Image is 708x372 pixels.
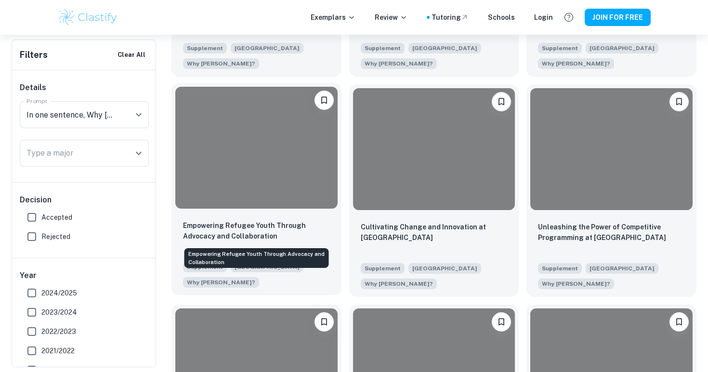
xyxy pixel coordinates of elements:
h6: Details [20,82,149,93]
span: [GEOGRAPHIC_DATA] [408,263,481,274]
span: 2023/2024 [41,307,77,318]
h6: Year [20,270,149,281]
span: 2021/2022 [41,345,75,356]
p: Cultivating Change and Innovation at Brown University [361,222,508,243]
span: In one sentence, Why Brown? [361,57,437,69]
p: Review [375,12,407,23]
img: Clastify logo [57,8,118,27]
h6: Decision [20,194,149,206]
span: Supplement [361,43,405,53]
span: [GEOGRAPHIC_DATA] [231,43,303,53]
button: Please log in to bookmark exemplars [492,312,511,332]
span: Supplement [183,43,227,53]
p: Empowering Refugee Youth Through Advocacy and Collaboration [183,220,330,241]
span: Why [PERSON_NAME]? [187,59,255,68]
a: Please log in to bookmark exemplarsCultivating Change and Innovation at Brown UniversitySupplemen... [349,84,519,296]
button: Please log in to bookmark exemplars [492,92,511,111]
span: Accepted [41,212,72,223]
button: Please log in to bookmark exemplars [315,91,334,110]
span: Why [PERSON_NAME]? [365,279,433,288]
span: Why [PERSON_NAME]? [542,59,610,68]
span: Rejected [41,231,70,242]
span: 2022/2023 [41,326,76,337]
span: Supplement [538,43,582,53]
span: [GEOGRAPHIC_DATA] [408,43,481,53]
button: Open [132,146,145,160]
h6: Filters [20,48,48,62]
button: Please log in to bookmark exemplars [669,312,689,332]
span: In one sentence, Why Brown? [183,276,259,288]
p: Unleashing the Power of Competitive Programming at Brown University [538,222,685,243]
button: Help and Feedback [561,9,577,26]
button: JOIN FOR FREE [585,9,651,26]
a: Tutoring [432,12,469,23]
p: Exemplars [311,12,355,23]
span: In one sentence, Why Brown? [183,57,259,69]
span: In one sentence, Why Brown? [538,278,614,289]
button: Clear All [115,48,148,62]
button: Please log in to bookmark exemplars [669,92,689,111]
button: Open [132,108,145,121]
span: Why [PERSON_NAME]? [365,59,433,68]
span: [GEOGRAPHIC_DATA] [586,263,658,274]
span: Why [PERSON_NAME]? [187,278,255,287]
span: [GEOGRAPHIC_DATA] [586,43,658,53]
span: Supplement [538,263,582,274]
a: Schools [488,12,515,23]
span: In one sentence, Why Brown? [361,278,437,289]
a: Please log in to bookmark exemplarsEmpowering Refugee Youth Through Advocacy and CollaborationSup... [171,84,341,296]
span: Supplement [361,263,405,274]
a: Please log in to bookmark exemplarsUnleashing the Power of Competitive Programming at Brown Unive... [526,84,696,296]
span: 2024/2025 [41,288,77,298]
span: Why [PERSON_NAME]? [542,279,610,288]
button: Please log in to bookmark exemplars [315,312,334,332]
label: Prompt [26,97,48,105]
a: Login [534,12,553,23]
span: In one sentence, Why Brown? [538,57,614,69]
div: Empowering Refugee Youth Through Advocacy and Collaboration [184,248,329,268]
